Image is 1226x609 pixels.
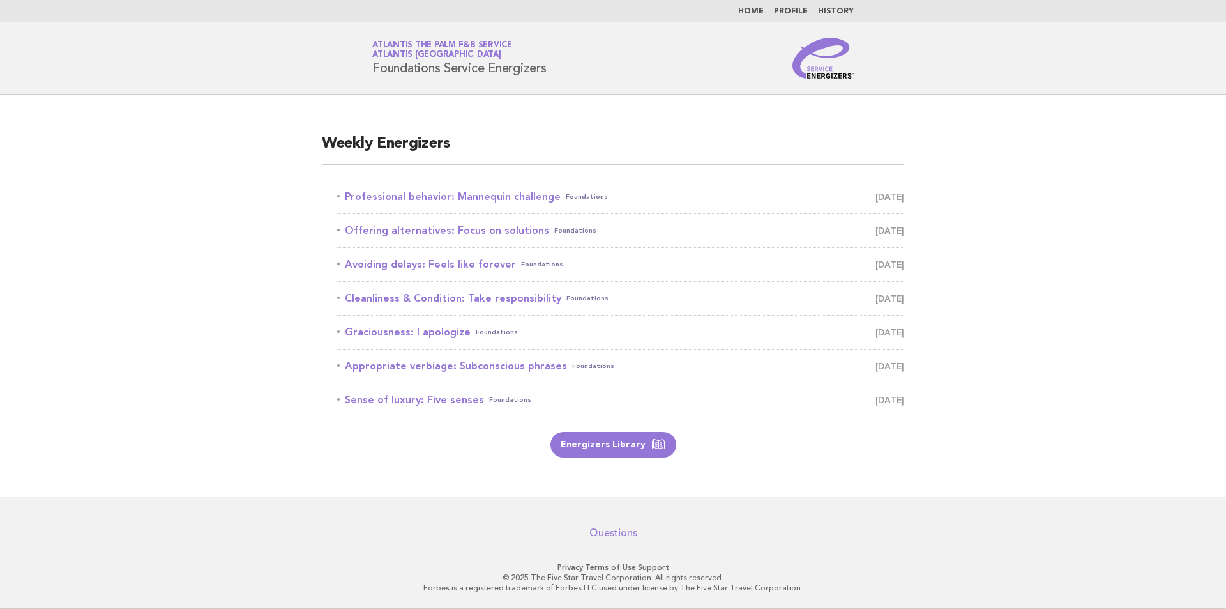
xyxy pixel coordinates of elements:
[337,256,904,274] a: Avoiding delays: Feels like foreverFoundations [DATE]
[585,563,636,572] a: Terms of Use
[222,573,1004,583] p: © 2025 The Five Star Travel Corporation. All rights reserved.
[489,391,531,409] span: Foundations
[222,583,1004,593] p: Forbes is a registered trademark of Forbes LLC used under license by The Five Star Travel Corpora...
[337,222,904,240] a: Offering alternatives: Focus on solutionsFoundations [DATE]
[875,256,904,274] span: [DATE]
[337,323,904,341] a: Graciousness: I apologizeFoundations [DATE]
[738,8,764,15] a: Home
[572,357,614,375] span: Foundations
[875,222,904,240] span: [DATE]
[337,357,904,375] a: Appropriate verbiage: Subconscious phrasesFoundations [DATE]
[521,256,563,274] span: Foundations
[589,527,637,539] a: Questions
[557,563,583,572] a: Privacy
[372,41,512,59] a: Atlantis the Palm F&B ServiceAtlantis [GEOGRAPHIC_DATA]
[372,42,547,75] h1: Foundations Service Energizers
[222,562,1004,573] p: · ·
[337,188,904,206] a: Professional behavior: Mannequin challengeFoundations [DATE]
[875,357,904,375] span: [DATE]
[322,134,904,165] h2: Weekly Energizers
[554,222,596,240] span: Foundations
[638,563,669,572] a: Support
[875,323,904,341] span: [DATE]
[792,38,854,79] img: Service Energizers
[875,391,904,409] span: [DATE]
[337,289,904,307] a: Cleanliness & Condition: Take responsibilityFoundations [DATE]
[372,51,501,59] span: Atlantis [GEOGRAPHIC_DATA]
[875,188,904,206] span: [DATE]
[566,289,609,307] span: Foundations
[337,391,904,409] a: Sense of luxury: Five sensesFoundations [DATE]
[476,323,518,341] span: Foundations
[774,8,808,15] a: Profile
[875,289,904,307] span: [DATE]
[566,188,608,206] span: Foundations
[818,8,854,15] a: History
[550,432,676,458] a: Energizers Library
